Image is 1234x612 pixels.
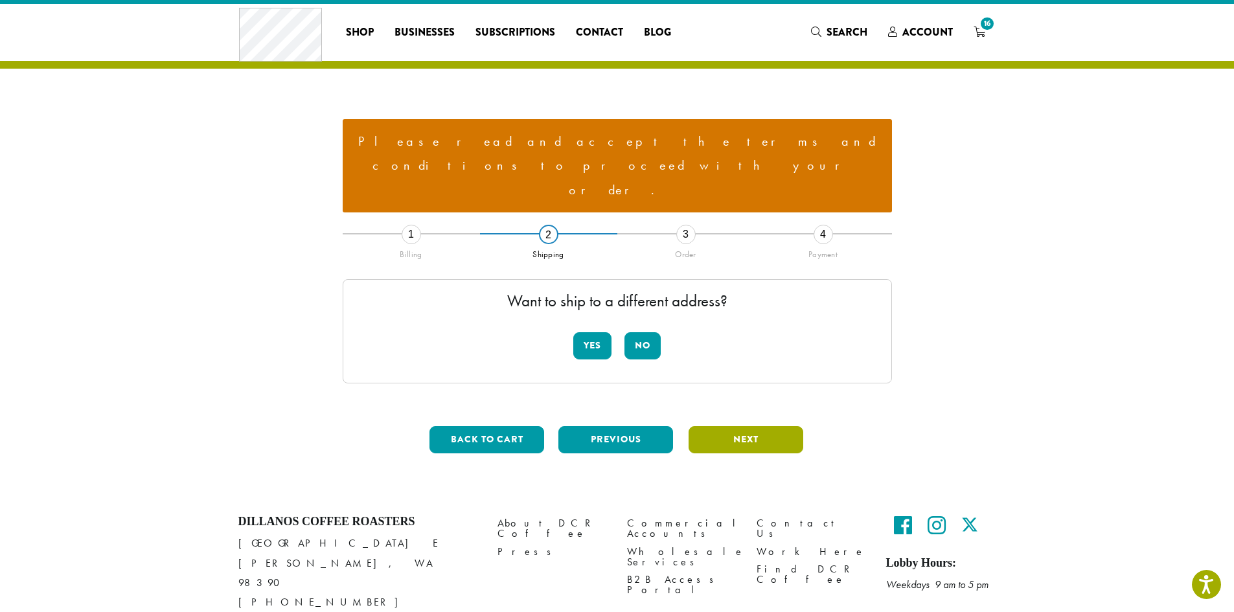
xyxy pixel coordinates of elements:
div: Billing [343,244,480,260]
a: About DCR Coffee [497,515,608,543]
a: Shop [336,22,384,43]
button: Previous [558,426,673,453]
a: Contact Us [757,515,867,543]
span: 16 [978,15,996,32]
div: Payment [755,244,892,260]
a: Search [801,21,878,43]
p: [GEOGRAPHIC_DATA] E [PERSON_NAME], WA 98390 [PHONE_NUMBER] [238,534,478,611]
h5: Lobby Hours: [886,556,996,571]
a: Find DCR Coffee [757,560,867,588]
span: Contact [576,25,623,41]
span: Subscriptions [475,25,555,41]
span: Search [827,25,867,40]
div: 4 [814,225,833,244]
a: Wholesale Services [627,543,737,571]
span: Account [902,25,953,40]
div: Shipping [480,244,617,260]
p: Want to ship to a different address? [356,293,878,309]
button: Next [689,426,803,453]
a: Commercial Accounts [627,515,737,543]
div: 1 [402,225,421,244]
a: B2B Access Portal [627,571,737,598]
span: Shop [346,25,374,41]
a: Press [497,543,608,560]
div: 3 [676,225,696,244]
a: Work Here [757,543,867,560]
h4: Dillanos Coffee Roasters [238,515,478,529]
div: 2 [539,225,558,244]
button: Yes [573,332,611,359]
span: Businesses [394,25,455,41]
em: Weekdays 9 am to 5 pm [886,578,988,591]
button: No [624,332,661,359]
span: Blog [644,25,671,41]
button: Back to cart [429,426,544,453]
div: Order [617,244,755,260]
li: Please read and accept the terms and conditions to proceed with your order. [353,130,882,203]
